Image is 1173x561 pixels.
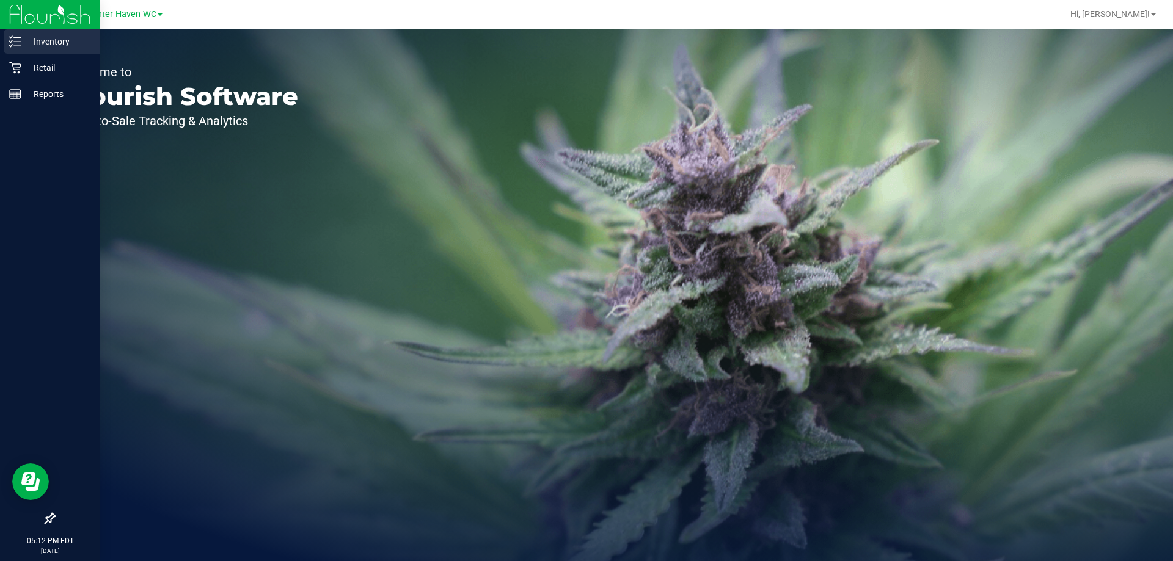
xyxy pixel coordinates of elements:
[5,546,95,556] p: [DATE]
[87,9,156,20] span: Winter Haven WC
[5,535,95,546] p: 05:12 PM EDT
[9,88,21,100] inline-svg: Reports
[1070,9,1150,19] span: Hi, [PERSON_NAME]!
[66,115,298,127] p: Seed-to-Sale Tracking & Analytics
[12,463,49,500] iframe: Resource center
[66,84,298,109] p: Flourish Software
[21,34,95,49] p: Inventory
[9,62,21,74] inline-svg: Retail
[21,60,95,75] p: Retail
[9,35,21,48] inline-svg: Inventory
[21,87,95,101] p: Reports
[66,66,298,78] p: Welcome to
